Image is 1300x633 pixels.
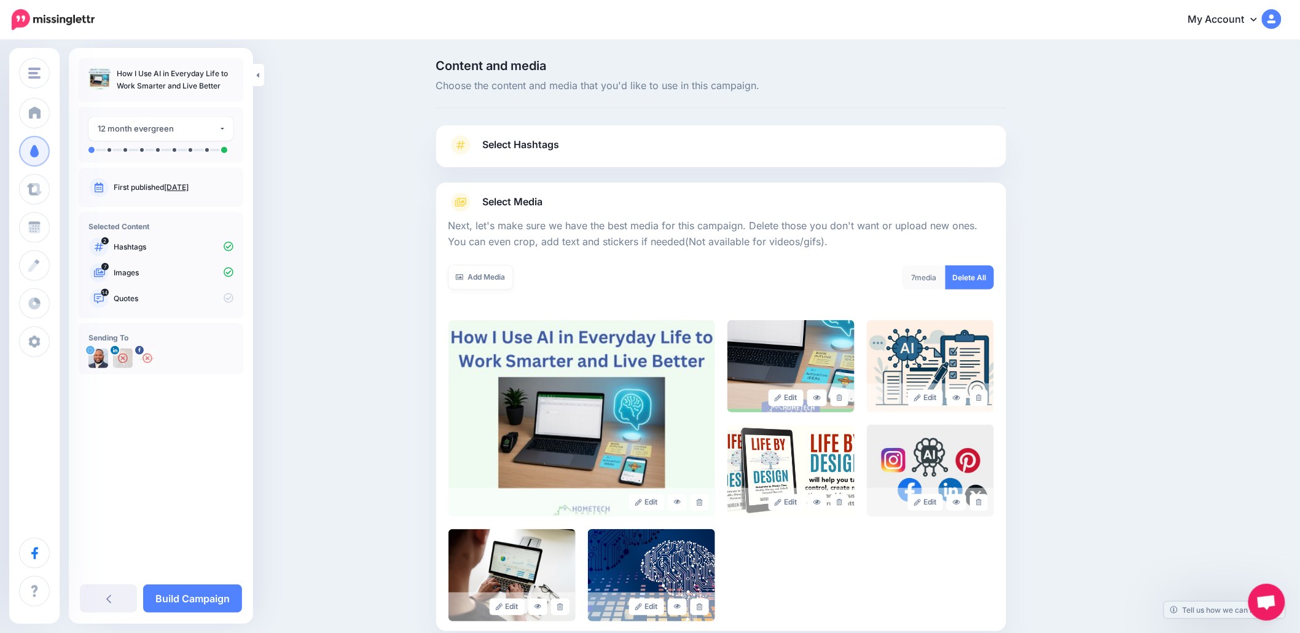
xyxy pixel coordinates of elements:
a: Edit [629,599,664,615]
div: 12 month evergreen [98,122,219,136]
a: Select Hashtags [448,135,994,167]
span: Choose the content and media that you'd like to use in this campaign. [436,78,1006,94]
img: 9c64298f67753abdf7f53a7fbf80786b_large.jpg [867,320,994,412]
div: Select Media [448,212,994,621]
a: Edit [769,494,804,511]
p: First published [114,182,233,193]
h4: Selected Content [88,222,233,231]
img: 7052d87134883250ed530a7d34fa0589_large.jpg [727,320,855,412]
img: 69421c6264cf9c824d31d2d5ae23e924_large.jpg [588,529,715,621]
a: Delete All [946,265,994,289]
h4: Sending To [88,333,233,342]
span: Content and media [436,60,1006,72]
a: Open chat [1248,584,1285,621]
a: Edit [769,390,804,406]
img: d3783e6eea3eb5edc5eef1db47888a98_large.jpg [727,425,855,517]
a: Edit [629,494,664,511]
p: Images [114,267,233,278]
a: Tell us how we can improve [1164,602,1285,618]
p: How I Use AI in Everyday Life to Work Smarter and Live Better [117,68,233,92]
img: 254ebc19ad1f27d78e5dd5fd9219142b_large.jpg [448,320,715,517]
p: Hashtags [114,242,233,253]
img: e37eec22fff7c6ce883b7e2cf9dcdb55_large.jpg [867,425,994,517]
img: Missinglettr [12,9,95,30]
img: menu.png [28,68,41,79]
a: My Account [1176,5,1282,35]
a: Edit [908,494,943,511]
button: 12 month evergreen [88,117,233,141]
span: 7 [912,273,915,282]
a: Edit [490,599,525,615]
img: 942d711fce46e726bde99f97d82ecf3d_large.jpg [448,529,576,621]
p: Quotes [114,293,233,304]
span: Select Hashtags [483,136,560,153]
span: 7 [101,263,109,270]
span: Select Media [483,194,543,210]
img: 302280400_744577310208203_2866280068992419804_n-bsa134649.jpg [138,348,157,368]
a: Edit [908,390,943,406]
img: yKncisBa-71620.jpg [88,348,108,368]
a: Add Media [448,265,513,289]
p: Next, let's make sure we have the best media for this campaign. Delete those you don't want or up... [448,218,994,250]
a: [DATE] [164,183,189,192]
span: 2 [101,237,109,245]
img: 254ebc19ad1f27d78e5dd5fd9219142b_thumb.jpg [88,68,111,90]
div: media [903,265,946,289]
span: 14 [101,289,109,296]
img: 1516308613108-73549.png [113,348,133,368]
a: Select Media [448,192,994,212]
